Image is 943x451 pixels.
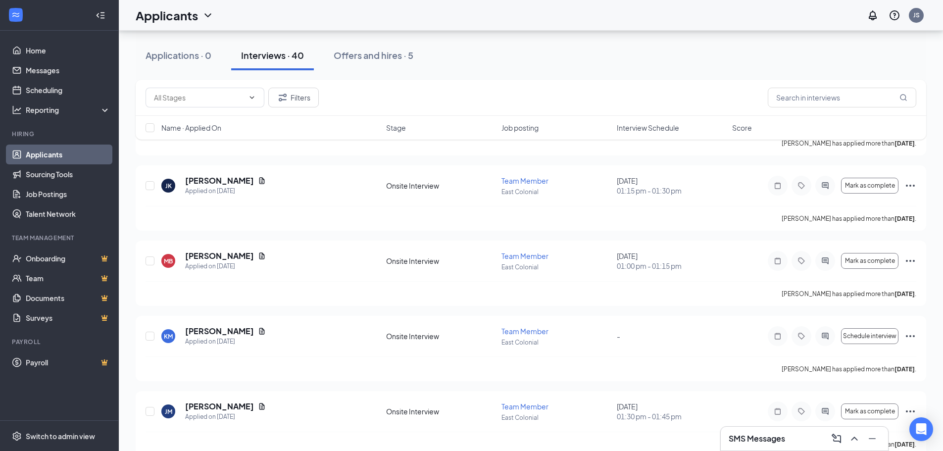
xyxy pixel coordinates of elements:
[501,176,548,185] span: Team Member
[782,365,916,373] p: [PERSON_NAME] has applied more than .
[732,123,752,133] span: Score
[843,333,896,340] span: Schedule interview
[848,433,860,445] svg: ChevronUp
[819,182,831,190] svg: ActiveChat
[845,408,895,415] span: Mark as complete
[277,92,289,103] svg: Filter
[11,10,21,20] svg: WorkstreamLogo
[165,182,172,190] div: JK
[161,123,221,133] span: Name · Applied On
[26,431,95,441] div: Switch to admin view
[241,49,304,61] div: Interviews · 40
[185,186,266,196] div: Applied on [DATE]
[12,130,108,138] div: Hiring
[386,181,496,191] div: Onsite Interview
[501,338,611,347] p: East Colonial
[867,9,879,21] svg: Notifications
[768,88,916,107] input: Search in interviews
[26,145,110,164] a: Applicants
[819,257,831,265] svg: ActiveChat
[617,401,726,421] div: [DATE]
[26,249,110,268] a: OnboardingCrown
[617,186,726,196] span: 01:15 pm - 01:30 pm
[164,332,173,341] div: KM
[617,251,726,271] div: [DATE]
[772,182,784,190] svg: Note
[501,402,548,411] span: Team Member
[841,178,898,194] button: Mark as complete
[841,328,898,344] button: Schedule interview
[185,261,266,271] div: Applied on [DATE]
[248,94,256,101] svg: ChevronDown
[26,352,110,372] a: PayrollCrown
[904,180,916,192] svg: Ellipses
[501,327,548,336] span: Team Member
[501,251,548,260] span: Team Member
[26,288,110,308] a: DocumentsCrown
[831,433,843,445] svg: ComposeMessage
[26,268,110,288] a: TeamCrown
[894,215,915,222] b: [DATE]
[819,332,831,340] svg: ActiveChat
[889,9,900,21] svg: QuestionInfo
[258,327,266,335] svg: Document
[165,407,172,416] div: JM
[185,337,266,347] div: Applied on [DATE]
[894,365,915,373] b: [DATE]
[864,431,880,447] button: Minimize
[202,9,214,21] svg: ChevronDown
[185,326,254,337] h5: [PERSON_NAME]
[795,182,807,190] svg: Tag
[185,175,254,186] h5: [PERSON_NAME]
[617,123,679,133] span: Interview Schedule
[501,123,539,133] span: Job posting
[866,433,878,445] svg: Minimize
[26,204,110,224] a: Talent Network
[258,177,266,185] svg: Document
[268,88,319,107] button: Filter Filters
[12,105,22,115] svg: Analysis
[845,182,895,189] span: Mark as complete
[164,257,173,265] div: MB
[258,402,266,410] svg: Document
[12,234,108,242] div: Team Management
[904,255,916,267] svg: Ellipses
[334,49,413,61] div: Offers and hires · 5
[617,261,726,271] span: 01:00 pm - 01:15 pm
[12,431,22,441] svg: Settings
[913,11,920,19] div: JS
[819,407,831,415] svg: ActiveChat
[185,251,254,261] h5: [PERSON_NAME]
[26,60,110,80] a: Messages
[899,94,907,101] svg: MagnifyingGlass
[904,330,916,342] svg: Ellipses
[26,308,110,328] a: SurveysCrown
[258,252,266,260] svg: Document
[146,49,211,61] div: Applications · 0
[795,257,807,265] svg: Tag
[26,105,111,115] div: Reporting
[154,92,244,103] input: All Stages
[841,253,898,269] button: Mark as complete
[894,290,915,298] b: [DATE]
[782,290,916,298] p: [PERSON_NAME] has applied more than .
[501,263,611,271] p: East Colonial
[617,176,726,196] div: [DATE]
[96,10,105,20] svg: Collapse
[846,431,862,447] button: ChevronUp
[841,403,898,419] button: Mark as complete
[386,406,496,416] div: Onsite Interview
[501,413,611,422] p: East Colonial
[772,332,784,340] svg: Note
[894,441,915,448] b: [DATE]
[772,257,784,265] svg: Note
[782,214,916,223] p: [PERSON_NAME] has applied more than .
[795,332,807,340] svg: Tag
[909,417,933,441] div: Open Intercom Messenger
[795,407,807,415] svg: Tag
[386,331,496,341] div: Onsite Interview
[185,412,266,422] div: Applied on [DATE]
[386,123,406,133] span: Stage
[904,405,916,417] svg: Ellipses
[501,188,611,196] p: East Colonial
